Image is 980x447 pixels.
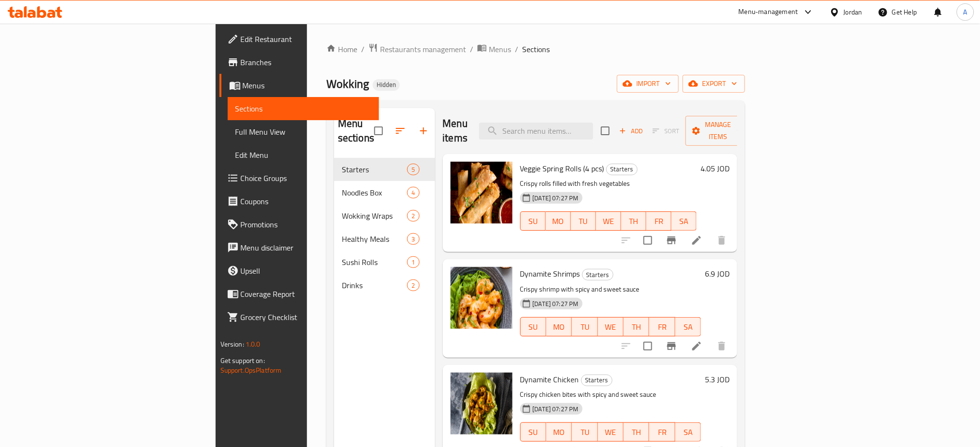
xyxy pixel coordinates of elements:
div: Starters [582,269,614,280]
span: Menus [489,43,511,55]
span: Dynamite Chicken [520,372,579,387]
a: Menus [219,74,380,97]
span: Grocery Checklist [241,311,372,323]
span: Choice Groups [241,172,372,184]
button: TH [624,422,649,442]
button: TU [571,211,596,231]
button: TU [572,422,598,442]
span: Get support on: [220,354,265,367]
span: Sushi Rolls [342,256,407,268]
span: Starters [607,164,637,175]
a: Edit Menu [228,143,380,167]
a: Edit menu item [691,235,702,246]
p: Crispy shrimp with spicy and sweet sauce [520,283,702,295]
button: WE [598,422,624,442]
span: Sections [522,43,550,55]
button: Manage items [686,116,750,146]
span: Select to update [638,336,658,356]
button: import [617,75,679,93]
span: Hidden [373,81,400,89]
span: Veggie Spring Rolls (4 pcs) [520,161,604,176]
img: Dynamite Chicken [451,373,512,434]
span: 2 [408,211,419,221]
div: Sushi Rolls1 [334,251,435,274]
span: Manage items [693,119,743,143]
span: Full Menu View [235,126,372,138]
li: / [470,43,473,55]
span: FR [653,425,671,439]
button: FR [646,211,672,231]
a: Upsell [219,259,380,282]
button: SU [520,211,546,231]
span: SA [675,214,693,228]
span: Wokking Wraps [342,210,407,222]
span: [DATE] 07:27 PM [529,194,583,203]
div: items [407,233,419,245]
span: Coverage Report [241,288,372,300]
button: WE [598,317,624,336]
a: Promotions [219,213,380,236]
span: import [625,78,671,90]
span: Restaurants management [380,43,466,55]
span: Drinks [342,279,407,291]
div: items [407,279,419,291]
h2: Menu items [443,116,468,145]
img: Veggie Spring Rolls (4 pcs) [451,162,512,223]
h6: 4.05 JOD [701,162,730,175]
div: Healthy Meals3 [334,227,435,251]
span: Edit Menu [235,149,372,161]
div: items [407,187,419,198]
button: Branch-specific-item [660,229,683,252]
div: Wokking Wraps2 [334,204,435,227]
div: Starters [342,164,407,175]
span: 3 [408,235,419,244]
button: SA [672,211,697,231]
span: Dynamite Shrimps [520,266,580,281]
img: Dynamite Shrimps [451,267,512,329]
span: Add [618,126,644,137]
span: Coupons [241,196,372,207]
button: SA [675,422,701,442]
nav: Menu sections [334,154,435,301]
div: Menu-management [739,6,798,18]
button: SU [520,422,546,442]
span: Select section first [646,124,686,139]
a: Restaurants management [368,43,466,56]
a: Branches [219,51,380,74]
span: export [690,78,737,90]
span: SU [525,320,542,334]
span: 5 [408,165,419,174]
a: Coupons [219,190,380,213]
span: SU [525,214,542,228]
div: Noodles Box [342,187,407,198]
a: Coverage Report [219,282,380,306]
span: Edit Restaurant [241,33,372,45]
span: Starters [583,269,613,280]
h6: 5.3 JOD [705,373,730,386]
span: Select to update [638,230,658,251]
p: Crispy rolls filled with fresh vegetables [520,178,697,190]
span: 1 [408,258,419,267]
span: Branches [241,56,372,68]
span: Select all sections [368,121,389,141]
button: Add section [412,119,435,142]
button: SA [675,317,701,336]
span: MO [550,425,568,439]
span: MO [550,320,568,334]
button: TH [624,317,649,336]
button: Branch-specific-item [660,335,683,358]
a: Edit Restaurant [219,28,380,51]
button: MO [546,422,572,442]
h6: 6.9 JOD [705,267,730,280]
span: MO [550,214,567,228]
button: TU [572,317,598,336]
div: Starters5 [334,158,435,181]
a: Menus [477,43,511,56]
button: delete [710,335,733,358]
div: items [407,164,419,175]
span: WE [602,320,620,334]
div: Hidden [373,79,400,91]
span: TU [576,425,594,439]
